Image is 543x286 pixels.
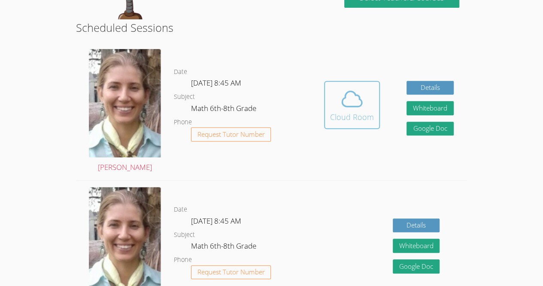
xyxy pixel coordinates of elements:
dd: Math 6th-8th Grade [191,240,258,255]
dt: Phone [174,117,192,128]
dt: Subject [174,92,195,102]
a: Details [393,218,440,233]
button: Whiteboard [393,239,440,253]
button: Request Tutor Number [191,127,271,141]
a: [PERSON_NAME] [89,49,161,173]
span: [DATE] 8:45 AM [191,78,241,88]
div: Cloud Room [330,111,374,123]
a: Details [406,81,454,95]
dd: Math 6th-8th Grade [191,102,258,117]
button: Request Tutor Number [191,265,271,280]
button: Cloud Room [324,81,380,129]
span: Request Tutor Number [197,269,265,275]
img: Screenshot%202024-09-06%20202226%20-%20Cropped.png [89,49,161,157]
dt: Date [174,204,187,215]
dt: Phone [174,255,192,265]
button: Whiteboard [406,101,454,115]
span: [DATE] 8:45 AM [191,216,241,226]
dt: Date [174,67,187,77]
span: Request Tutor Number [197,131,265,138]
a: Google Doc [393,259,440,274]
dt: Subject [174,230,195,240]
h2: Scheduled Sessions [76,19,467,36]
a: Google Doc [406,122,454,136]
